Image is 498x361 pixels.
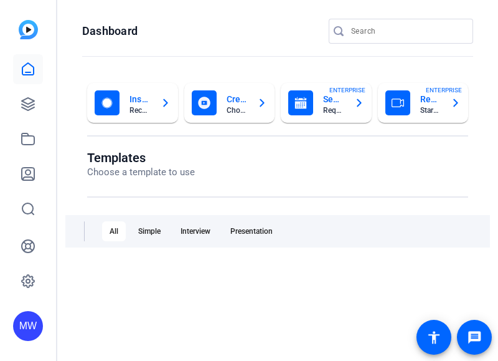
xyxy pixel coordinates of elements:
button: Instant Self RecordRecord yourself or your screen [87,83,178,123]
span: ENTERPRISE [426,85,462,95]
mat-card-title: Send A Video Request [323,92,344,107]
img: blue-gradient.svg [19,20,38,39]
mat-icon: message [467,330,482,345]
mat-card-subtitle: Start a group recording session [420,107,441,114]
div: MW [13,311,43,341]
mat-card-title: Record With Others [420,92,441,107]
input: Search [351,24,463,39]
div: All [102,221,126,241]
mat-card-subtitle: Choose a template to get started [227,107,248,114]
p: Choose a template to use [87,165,195,180]
h1: Dashboard [82,24,138,39]
mat-card-subtitle: Request recordings from anyone, anywhere [323,107,344,114]
button: Create With A TemplateChoose a template to get started [184,83,275,123]
div: Simple [131,221,168,241]
div: Presentation [223,221,280,241]
button: Record With OthersStart a group recording sessionENTERPRISE [378,83,469,123]
mat-icon: accessibility [426,330,441,345]
span: ENTERPRISE [329,85,365,95]
h1: Templates [87,150,195,165]
button: Send A Video RequestRequest recordings from anyone, anywhereENTERPRISE [281,83,372,123]
mat-card-title: Instant Self Record [129,92,151,107]
div: Interview [173,221,218,241]
mat-card-subtitle: Record yourself or your screen [129,107,151,114]
mat-card-title: Create With A Template [227,92,248,107]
